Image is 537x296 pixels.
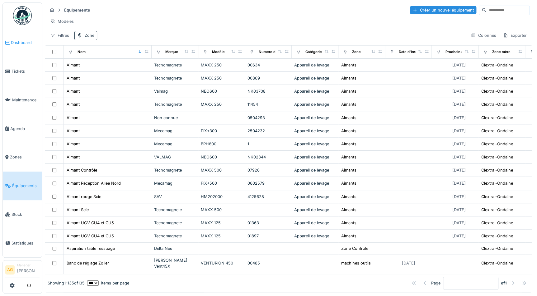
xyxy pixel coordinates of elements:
[341,75,356,81] div: Aimants
[410,6,476,14] div: Créer un nouvel équipement
[201,180,243,186] div: FIX+500
[67,88,80,94] div: Aimant
[452,180,466,186] div: [DATE]
[341,101,356,107] div: Aimants
[154,62,196,68] div: Tecnomagnete
[12,68,40,74] span: Tickets
[10,126,40,132] span: Agenda
[5,263,40,278] a: AG Manager[PERSON_NAME]
[201,167,243,173] div: MAXX 500
[201,154,243,160] div: NEO600
[402,260,415,266] div: [DATE]
[305,49,349,55] div: Catégories d'équipement
[452,194,466,200] div: [DATE]
[247,194,289,200] div: 4125628
[154,257,196,269] div: [PERSON_NAME] Vent45X
[201,75,243,81] div: MAXX 250
[481,62,513,68] div: Clextral-Ondaine
[47,31,72,40] div: Filtres
[341,260,371,266] div: machines outils
[67,101,80,107] div: Aimant
[154,167,196,173] div: Tecnomagnete
[67,194,101,200] div: Aimant rouge Scie
[294,62,336,68] div: Appareil de levage
[5,265,15,274] li: AG
[294,180,336,186] div: Appareil de levage
[341,194,356,200] div: Aimants
[154,180,196,186] div: Mecamag
[341,154,356,160] div: Aimants
[341,115,356,121] div: Aimants
[481,194,513,200] div: Clextral-Ondaine
[48,280,85,286] div: Showing 1 - 135 of 135
[481,260,513,266] div: Clextral-Ondaine
[341,141,356,147] div: Aimants
[62,7,92,13] strong: Équipements
[201,260,243,266] div: VENTURION 450
[154,194,196,200] div: SAV
[352,49,361,55] div: Zone
[341,88,356,94] div: Aimants
[11,40,40,46] span: Dashboard
[341,207,356,213] div: Aimants
[294,128,336,134] div: Appareil de levage
[481,75,513,81] div: Clextral-Ondaine
[247,115,289,121] div: 0504293
[67,154,80,160] div: Aimant
[247,75,289,81] div: 00869
[481,207,513,213] div: Clextral-Ondaine
[201,194,243,200] div: HM202000
[341,233,356,239] div: Aimants
[294,88,336,94] div: Appareil de levage
[294,75,336,81] div: Appareil de levage
[17,263,40,268] div: Manager
[341,245,368,251] div: Zone Contrôle
[247,141,289,147] div: 1
[481,180,513,186] div: Clextral-Ondaine
[154,88,196,94] div: Valmag
[468,31,499,40] div: Colonnes
[247,180,289,186] div: 0602579
[10,154,40,160] span: Zones
[481,88,513,94] div: Clextral-Ondaine
[85,32,94,38] div: Zone
[13,6,32,25] img: Badge_color-CXgf-gQk.svg
[12,97,40,103] span: Maintenance
[3,172,42,200] a: Équipements
[452,128,466,134] div: [DATE]
[247,88,289,94] div: NK03708
[452,101,466,107] div: [DATE]
[294,154,336,160] div: Appareil de levage
[201,62,243,68] div: MAXX 250
[67,75,80,81] div: Aimant
[201,101,243,107] div: MAXX 250
[399,49,429,55] div: Date d'Installation
[154,128,196,134] div: Mecamag
[3,200,42,229] a: Stock
[247,167,289,173] div: 07926
[259,49,287,55] div: Numéro de Série
[3,229,42,257] a: Statistiques
[154,101,196,107] div: Tecnomagnete
[452,141,466,147] div: [DATE]
[154,154,196,160] div: VALMAG
[3,114,42,143] a: Agenda
[341,180,356,186] div: Aimants
[452,233,466,239] div: [DATE]
[481,128,513,134] div: Clextral-Ondaine
[247,233,289,239] div: 01897
[481,101,513,107] div: Clextral-Ondaine
[201,233,243,239] div: MAXX 125
[431,280,440,286] div: Page
[12,183,40,189] span: Équipements
[481,141,513,147] div: Clextral-Ondaine
[67,245,115,251] div: Aspiration table ressuage
[294,233,336,239] div: Appareil de levage
[294,220,336,226] div: Appareil de levage
[67,260,109,266] div: Banc de réglage Zoller
[67,115,80,121] div: Aimant
[481,220,513,226] div: Clextral-Ondaine
[3,57,42,86] a: Tickets
[294,141,336,147] div: Appareil de levage
[201,207,243,213] div: MAXX 500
